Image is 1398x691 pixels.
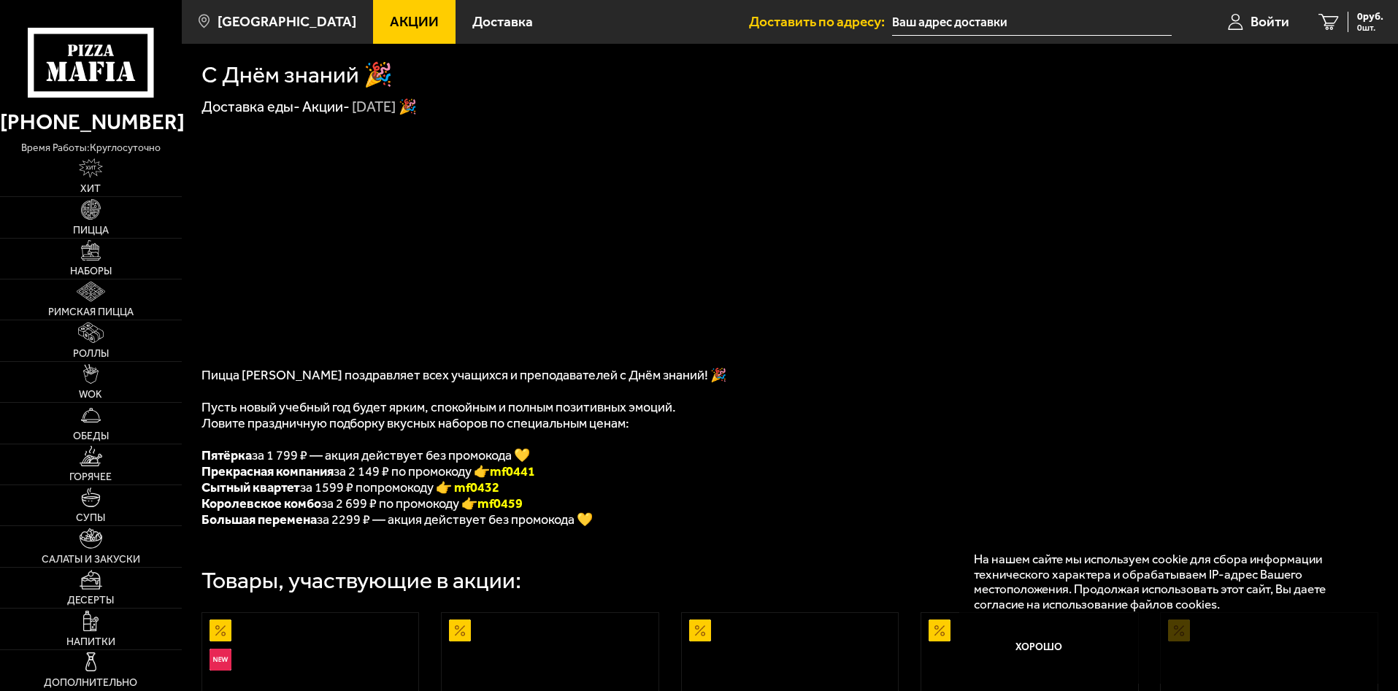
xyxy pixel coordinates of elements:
span: Обеды [73,431,109,441]
button: Хорошо [974,626,1105,670]
span: Дополнительно [44,678,137,688]
img: Акционный [449,619,471,641]
span: 0 руб. [1357,12,1383,22]
span: за 2 149 ₽ по промокоду 👉 [201,463,535,479]
font: mf0441 [490,463,535,479]
span: Пусть новый учебный год будет ярким, спокойным и полным позитивных эмоций. [201,399,676,415]
span: Наборы [70,266,112,277]
span: Ловите праздничную подборку вкусных наборов по специальным ценам: [201,415,629,431]
img: Акционный [689,619,711,641]
font: mf0459 [477,495,523,512]
span: Пицца [PERSON_NAME] поздравляет всех учащихся и преподавателей с Днём знаний! 🎉 [201,367,726,383]
span: Доставить по адресу: [749,15,892,28]
input: Ваш адрес доставки [892,9,1172,36]
a: Доставка еды- [201,98,300,115]
p: На нашем сайте мы используем cookie для сбора информации технического характера и обрабатываем IP... [974,552,1356,612]
b: Прекрасная компания [201,463,334,479]
span: [GEOGRAPHIC_DATA] [218,15,356,28]
span: за 1599 ₽ попромокоду 👉 [201,479,499,495]
span: за 2 699 ₽ по промокоду 👉 [201,495,523,512]
span: Супы [76,513,105,523]
font: за 2299 ₽ — акция действует без промокода 💛 [201,512,593,528]
b: Королевское комбо [201,495,321,512]
span: Роллы [73,349,109,359]
span: 0 шт. [1357,23,1383,32]
a: Акции- [302,98,350,115]
span: Доставка [472,15,533,28]
span: Горячее [69,472,112,482]
span: Хит [80,184,101,194]
b: Большая перемена [201,512,317,528]
div: [DATE] 🎉 [352,98,417,117]
span: Салаты и закуски [42,555,140,565]
div: Товары, участвующие в акции: [201,569,521,592]
span: Напитки [66,637,115,647]
span: Пицца [73,225,109,236]
img: Акционный [929,619,950,641]
span: Войти [1251,15,1289,28]
span: WOK [79,390,102,400]
b: Пятёрка [201,447,252,463]
span: за 1 799 ₽ — акция действует без промокода 💛 [201,447,530,463]
span: Римская пицца [48,307,134,317]
span: Десерты [67,595,114,606]
span: Акции [390,15,439,28]
img: Новинка [210,649,231,671]
img: Акционный [210,619,231,641]
h1: С Днём знаний 🎉 [201,63,393,87]
b: Сытный квартет [201,479,300,495]
font: mf0432 [454,479,499,495]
